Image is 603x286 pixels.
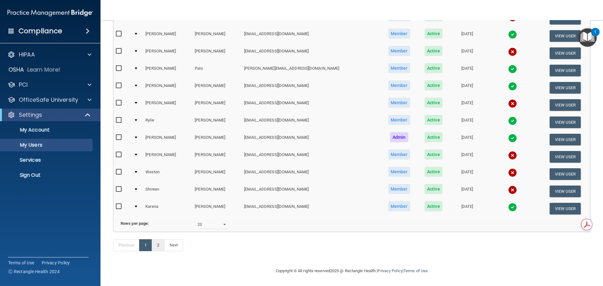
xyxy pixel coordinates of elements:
[192,131,242,148] td: [PERSON_NAME]
[449,45,485,62] td: [DATE]
[242,148,380,165] td: [EMAIL_ADDRESS][DOMAIN_NAME]
[192,183,242,200] td: [PERSON_NAME]
[388,63,410,73] span: Member
[121,221,149,226] b: Rows per page:
[388,149,410,159] span: Member
[113,239,139,251] a: Previous
[449,96,485,114] td: [DATE]
[4,157,90,163] p: Services
[8,268,60,275] span: Ⓒ Rectangle Health 2024
[8,111,91,119] a: Settings
[192,148,242,165] td: [PERSON_NAME]
[242,200,380,217] td: [EMAIL_ADDRESS][DOMAIN_NAME]
[550,30,581,42] button: View User
[143,165,192,183] td: Weston
[508,99,517,108] img: cross.ca9f0e7f.svg
[425,115,443,125] span: Active
[8,260,34,266] a: Terms of Use
[242,27,380,45] td: [EMAIL_ADDRESS][DOMAIN_NAME]
[404,268,428,273] a: Terms of Use
[508,47,517,56] img: cross.ca9f0e7f.svg
[19,51,35,58] p: HIPAA
[594,32,596,40] div: 1
[550,168,581,180] button: View User
[508,82,517,91] img: tick.e7d51cea.svg
[4,172,90,178] p: Sign Out
[508,186,517,194] img: cross.ca9f0e7f.svg
[425,98,443,108] span: Active
[19,81,28,89] p: PCI
[508,65,517,73] img: tick.e7d51cea.svg
[550,186,581,197] button: View User
[578,28,597,47] button: Open Resource Center, 1 new notification
[508,168,517,177] img: cross.ca9f0e7f.svg
[192,114,242,131] td: [PERSON_NAME]
[4,142,90,148] p: My Users
[143,114,192,131] td: Rylie
[143,27,192,45] td: [PERSON_NAME]
[425,46,443,56] span: Active
[449,114,485,131] td: [DATE]
[237,261,466,281] div: Copyright © All rights reserved 2025 @ Rectangle Health | |
[425,167,443,177] span: Active
[449,200,485,217] td: [DATE]
[425,201,443,211] span: Active
[242,114,380,131] td: [EMAIL_ADDRESS][DOMAIN_NAME]
[550,116,581,128] button: View User
[449,183,485,200] td: [DATE]
[242,62,380,79] td: [PERSON_NAME][EMAIL_ADDRESS][DOMAIN_NAME]
[449,79,485,96] td: [DATE]
[550,151,581,163] button: View User
[19,27,62,35] h4: Compliance
[425,63,443,73] span: Active
[192,200,242,217] td: [PERSON_NAME]
[143,45,192,62] td: [PERSON_NAME]
[242,183,380,200] td: [EMAIL_ADDRESS][DOMAIN_NAME]
[550,47,581,59] button: View User
[388,98,410,108] span: Member
[8,7,93,19] img: PMB logo
[425,132,443,142] span: Active
[42,260,70,266] a: Privacy Policy
[388,167,410,177] span: Member
[164,239,183,251] a: Next
[508,30,517,39] img: tick.e7d51cea.svg
[139,239,152,251] a: 1
[143,79,192,96] td: [PERSON_NAME]
[143,96,192,114] td: [PERSON_NAME]
[242,79,380,96] td: [EMAIL_ADDRESS][DOMAIN_NAME]
[449,62,485,79] td: [DATE]
[19,111,42,119] p: Settings
[242,96,380,114] td: [EMAIL_ADDRESS][DOMAIN_NAME]
[143,200,192,217] td: Karena
[152,239,165,251] a: 2
[550,99,581,111] button: View User
[388,46,410,56] span: Member
[425,184,443,194] span: Active
[449,131,485,148] td: [DATE]
[242,131,380,148] td: [EMAIL_ADDRESS][DOMAIN_NAME]
[388,29,410,39] span: Member
[378,268,402,273] a: Privacy Policy
[192,45,242,62] td: [PERSON_NAME]
[508,116,517,125] img: tick.e7d51cea.svg
[242,165,380,183] td: [EMAIL_ADDRESS][DOMAIN_NAME]
[508,203,517,212] img: tick.e7d51cea.svg
[425,80,443,90] span: Active
[388,80,410,90] span: Member
[192,79,242,96] td: [PERSON_NAME]
[27,66,61,73] p: Learn More!
[8,96,91,104] a: OfficeSafe University
[550,203,581,214] button: View User
[449,165,485,183] td: [DATE]
[449,148,485,165] td: [DATE]
[494,241,595,267] iframe: Drift Widget Chat Controller
[19,96,78,104] p: OfficeSafe University
[143,148,192,165] td: [PERSON_NAME]
[143,183,192,200] td: Shireen
[192,62,242,79] td: Palo
[388,184,410,194] span: Member
[550,134,581,145] button: View User
[8,81,91,89] a: PCI
[192,165,242,183] td: [PERSON_NAME]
